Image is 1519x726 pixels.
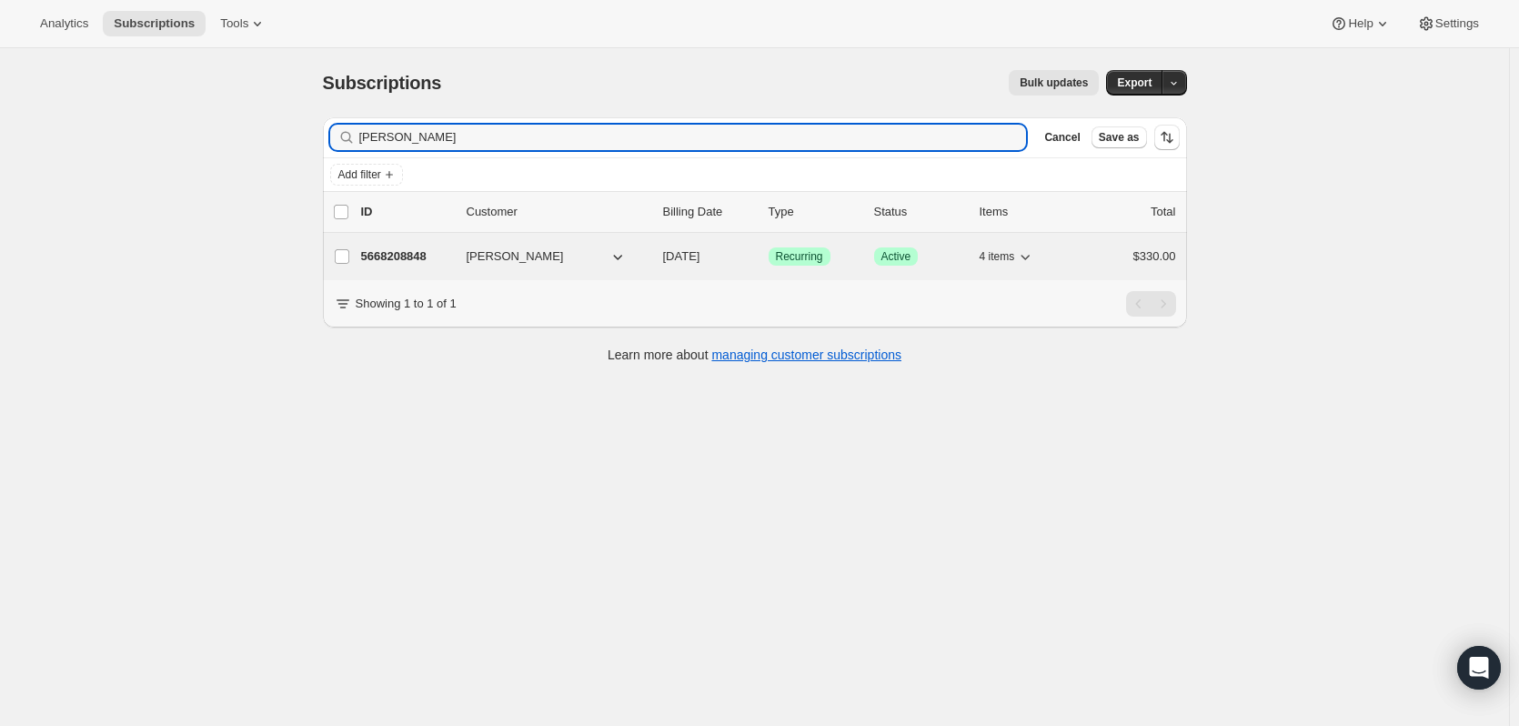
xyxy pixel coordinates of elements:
div: IDCustomerBilling DateTypeStatusItemsTotal [361,203,1176,221]
button: Tools [209,11,277,36]
button: Analytics [29,11,99,36]
p: 5668208848 [361,247,452,266]
div: Type [769,203,860,221]
button: Add filter [330,164,403,186]
button: Bulk updates [1009,70,1099,96]
span: 4 items [980,249,1015,264]
span: Save as [1099,130,1140,145]
a: managing customer subscriptions [711,348,901,362]
span: Bulk updates [1020,76,1088,90]
button: Subscriptions [103,11,206,36]
p: Showing 1 to 1 of 1 [356,295,457,313]
button: Sort the results [1154,125,1180,150]
p: Total [1151,203,1175,221]
span: Analytics [40,16,88,31]
div: Items [980,203,1071,221]
p: ID [361,203,452,221]
nav: Pagination [1126,291,1176,317]
div: 5668208848[PERSON_NAME][DATE]SuccessRecurringSuccessActive4 items$330.00 [361,244,1176,269]
button: Help [1319,11,1402,36]
p: Status [874,203,965,221]
span: Add filter [338,167,381,182]
span: Tools [220,16,248,31]
button: Export [1106,70,1162,96]
span: Subscriptions [114,16,195,31]
button: 4 items [980,244,1035,269]
input: Filter subscribers [359,125,1027,150]
p: Learn more about [608,346,901,364]
span: $330.00 [1133,249,1176,263]
p: Billing Date [663,203,754,221]
span: Subscriptions [323,73,442,93]
span: Recurring [776,249,823,264]
span: Settings [1435,16,1479,31]
p: Customer [467,203,649,221]
button: Cancel [1037,126,1087,148]
span: [DATE] [663,249,700,263]
span: [PERSON_NAME] [467,247,564,266]
span: Cancel [1044,130,1080,145]
button: [PERSON_NAME] [456,242,638,271]
div: Open Intercom Messenger [1457,646,1501,690]
button: Save as [1091,126,1147,148]
span: Export [1117,76,1152,90]
span: Help [1348,16,1373,31]
button: Settings [1406,11,1490,36]
span: Active [881,249,911,264]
